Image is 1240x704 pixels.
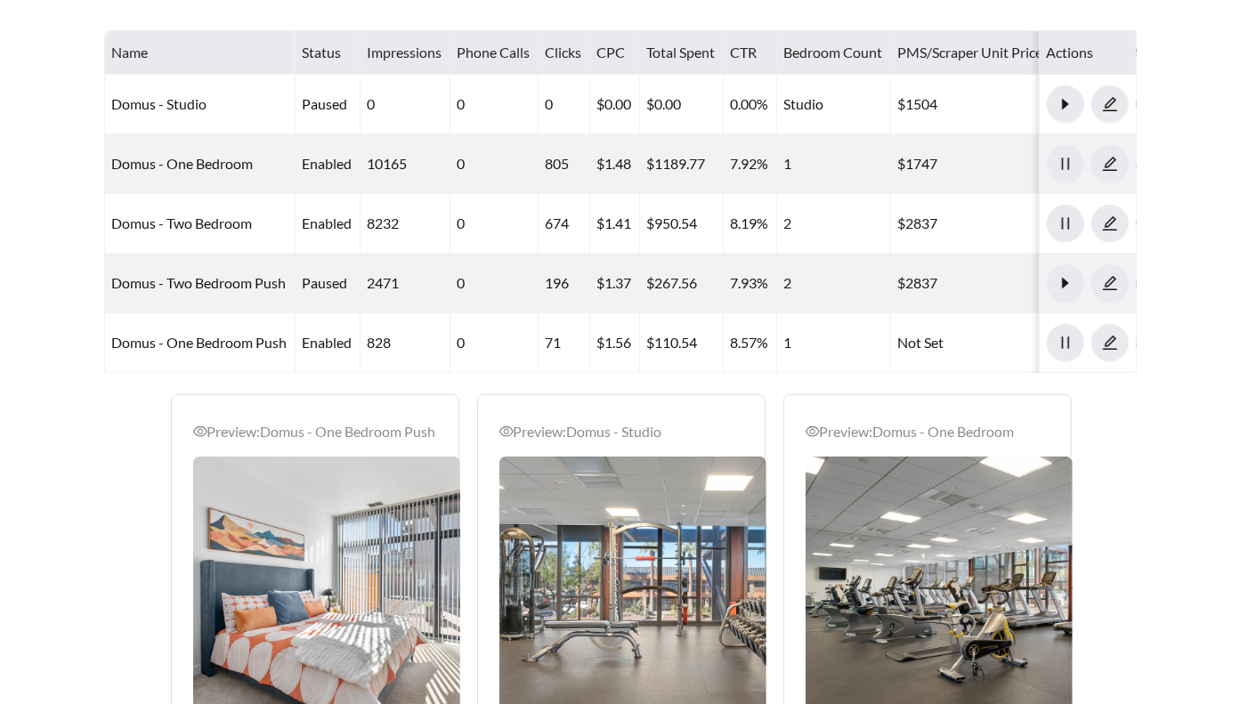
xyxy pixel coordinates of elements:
[361,313,450,373] td: 828
[105,31,296,75] th: Name
[1091,205,1129,242] button: edit
[1091,85,1129,123] button: edit
[777,75,891,134] td: Studio
[1092,275,1128,291] span: edit
[640,313,724,373] td: $110.54
[724,194,777,254] td: 8.19%
[640,134,724,194] td: $1189.77
[1092,335,1128,351] span: edit
[112,155,254,172] a: Domus - One Bedroom
[891,194,1051,254] td: $2837
[777,134,891,194] td: 1
[1091,264,1129,302] button: edit
[1091,274,1129,291] a: edit
[1091,334,1129,351] a: edit
[193,421,437,442] div: Preview: Domus - One Bedroom Push
[1047,85,1084,123] button: caret-right
[112,274,287,291] a: Domus - Two Bedroom Push
[1048,156,1083,172] span: pause
[724,75,777,134] td: 0.00%
[1047,205,1084,242] button: pause
[450,254,539,313] td: 0
[724,313,777,373] td: 8.57%
[361,31,450,75] th: Impressions
[539,75,590,134] td: 0
[806,425,820,439] span: eye
[539,134,590,194] td: 805
[303,155,353,172] span: enabled
[724,134,777,194] td: 7.92%
[1092,96,1128,112] span: edit
[1091,155,1129,172] a: edit
[1048,275,1083,291] span: caret-right
[777,254,891,313] td: 2
[539,254,590,313] td: 196
[1040,31,1137,75] th: Actions
[361,75,450,134] td: 0
[539,194,590,254] td: 674
[361,194,450,254] td: 8232
[590,134,640,194] td: $1.48
[724,254,777,313] td: 7.93%
[450,75,539,134] td: 0
[590,313,640,373] td: $1.56
[361,254,450,313] td: 2471
[1048,96,1083,112] span: caret-right
[731,44,758,61] span: CTR
[1047,264,1084,302] button: caret-right
[597,44,626,61] span: CPC
[777,31,891,75] th: Bedroom Count
[590,194,640,254] td: $1.41
[891,31,1051,75] th: PMS/Scraper Unit Price
[640,31,724,75] th: Total Spent
[499,425,514,439] span: eye
[891,134,1051,194] td: $1747
[891,313,1051,373] td: Not Set
[891,75,1051,134] td: $1504
[806,421,1050,442] div: Preview: Domus - One Bedroom
[590,75,640,134] td: $0.00
[450,31,539,75] th: Phone Calls
[112,214,253,231] a: Domus - Two Bedroom
[303,334,353,351] span: enabled
[1048,335,1083,351] span: pause
[1047,145,1084,182] button: pause
[499,421,743,442] div: Preview: Domus - Studio
[640,254,724,313] td: $267.56
[1092,156,1128,172] span: edit
[1048,215,1083,231] span: pause
[1047,324,1084,361] button: pause
[640,194,724,254] td: $950.54
[891,254,1051,313] td: $2837
[1091,214,1129,231] a: edit
[361,134,450,194] td: 10165
[450,194,539,254] td: 0
[296,31,361,75] th: Status
[303,214,353,231] span: enabled
[1091,145,1129,182] button: edit
[112,95,207,112] a: Domus - Studio
[539,31,590,75] th: Clicks
[590,254,640,313] td: $1.37
[539,313,590,373] td: 71
[112,334,288,351] a: Domus - One Bedroom Push
[1092,215,1128,231] span: edit
[303,274,348,291] span: paused
[303,95,348,112] span: paused
[777,313,891,373] td: 1
[640,75,724,134] td: $0.00
[450,313,539,373] td: 0
[1091,324,1129,361] button: edit
[777,194,891,254] td: 2
[1091,95,1129,112] a: edit
[193,425,207,439] span: eye
[450,134,539,194] td: 0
